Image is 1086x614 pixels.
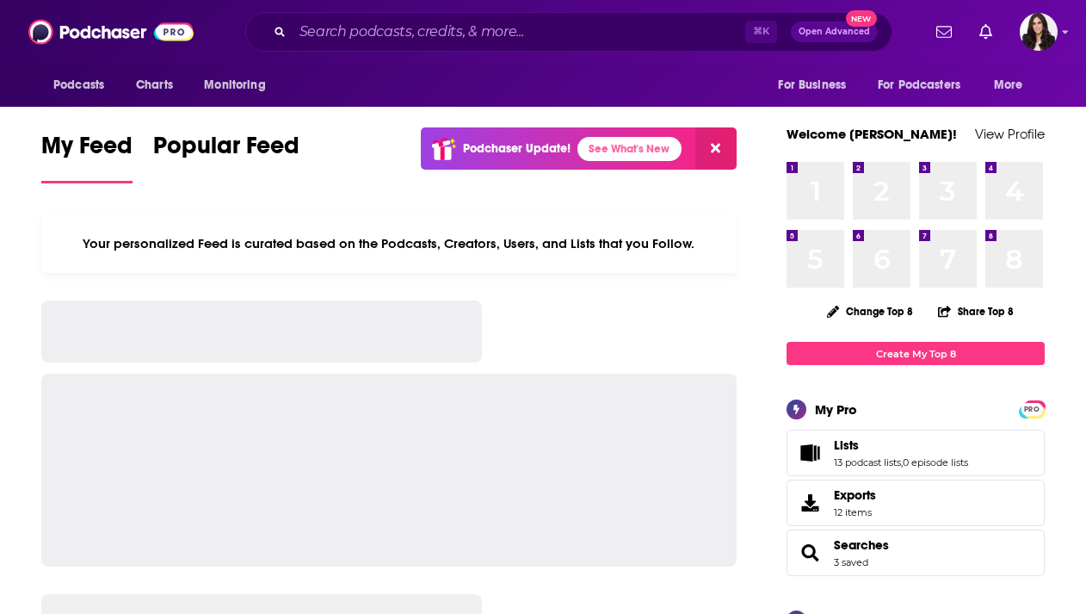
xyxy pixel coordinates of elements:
[787,126,957,142] a: Welcome [PERSON_NAME]!
[834,487,876,503] span: Exports
[975,126,1045,142] a: View Profile
[901,456,903,468] span: ,
[793,541,827,565] a: Searches
[53,73,104,97] span: Podcasts
[293,18,745,46] input: Search podcasts, credits, & more...
[793,441,827,465] a: Lists
[815,401,857,418] div: My Pro
[204,73,265,97] span: Monitoring
[846,10,877,27] span: New
[867,69,985,102] button: open menu
[994,73,1023,97] span: More
[136,73,173,97] span: Charts
[766,69,867,102] button: open menu
[834,556,868,568] a: 3 saved
[878,73,960,97] span: For Podcasters
[745,21,777,43] span: ⌘ K
[834,456,901,468] a: 13 podcast lists
[153,131,299,183] a: Popular Feed
[817,301,923,322] button: Change Top 8
[834,437,859,453] span: Lists
[791,22,878,42] button: Open AdvancedNew
[1021,402,1042,415] a: PRO
[125,69,183,102] a: Charts
[937,295,1015,328] button: Share Top 8
[903,456,968,468] a: 0 episode lists
[787,342,1045,365] a: Create My Top 8
[834,537,889,553] a: Searches
[972,17,999,47] a: Show notifications dropdown
[41,131,133,183] a: My Feed
[245,12,892,52] div: Search podcasts, credits, & more...
[778,73,846,97] span: For Business
[793,491,827,515] span: Exports
[192,69,287,102] button: open menu
[41,69,126,102] button: open menu
[41,214,737,273] div: Your personalized Feed is curated based on the Podcasts, Creators, Users, and Lists that you Follow.
[799,28,870,36] span: Open Advanced
[787,530,1045,576] span: Searches
[41,131,133,171] span: My Feed
[1020,13,1058,51] img: User Profile
[28,16,194,48] img: Podchaser - Follow, Share and Rate Podcasts
[463,141,571,156] p: Podchaser Update!
[1020,13,1058,51] button: Show profile menu
[834,506,876,518] span: 12 items
[834,437,968,453] a: Lists
[929,17,959,47] a: Show notifications dropdown
[787,480,1045,526] a: Exports
[1020,13,1058,51] span: Logged in as RebeccaShapiro
[982,69,1045,102] button: open menu
[577,137,682,161] a: See What's New
[787,430,1045,476] span: Lists
[1021,403,1042,416] span: PRO
[153,131,299,171] span: Popular Feed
